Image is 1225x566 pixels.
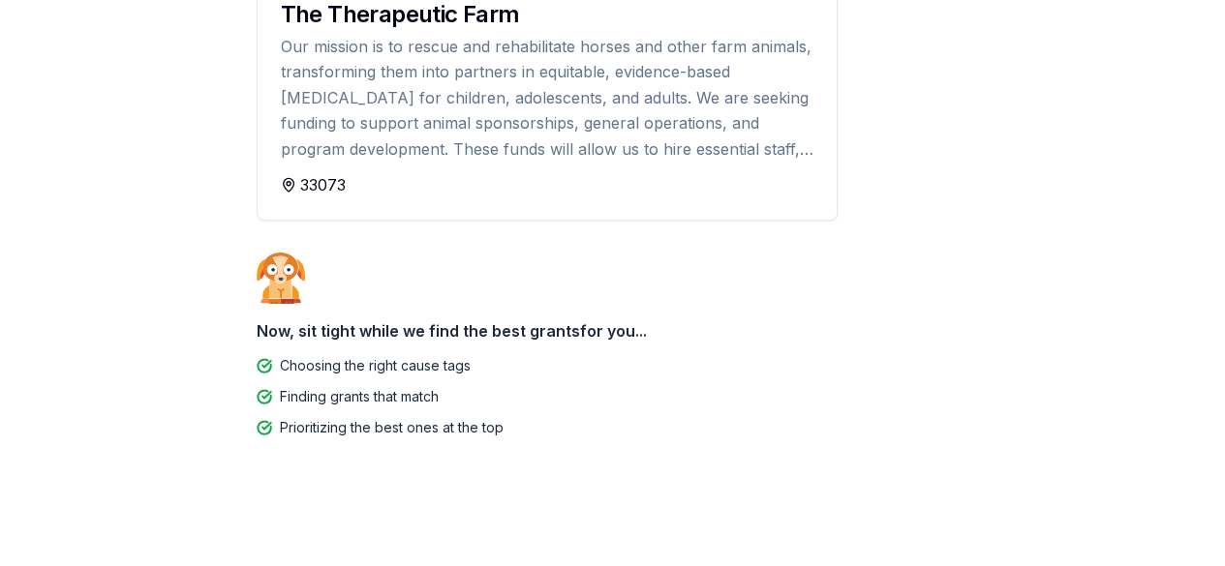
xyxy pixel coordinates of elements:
[280,354,471,377] div: Choosing the right cause tags
[280,416,504,439] div: Prioritizing the best ones at the top
[281,173,813,196] div: 33073
[280,385,439,408] div: Finding grants that match
[281,3,813,26] div: The Therapeutic Farm
[257,312,969,350] div: Now, sit tight while we find the best grants for you...
[281,34,813,162] div: Our mission is to rescue and rehabilitate horses and other farm animals, transforming them into p...
[257,252,305,304] img: Dog waiting patiently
